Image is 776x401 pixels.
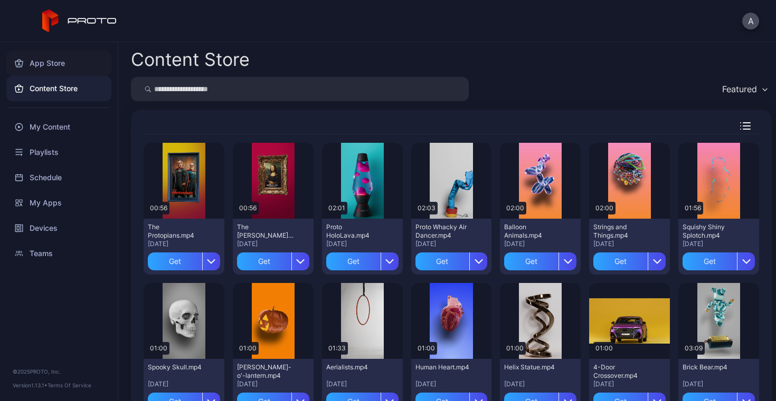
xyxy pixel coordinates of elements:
[593,223,651,240] div: Strings and Things.mp4
[683,252,737,270] div: Get
[148,223,206,240] div: The Protopians.mp4
[683,252,755,270] button: Get
[6,76,111,101] a: Content Store
[237,252,291,270] div: Get
[148,363,206,371] div: Spooky Skull.mp4
[148,252,220,270] button: Get
[593,363,651,380] div: 4-Door Crossover.mp4
[683,363,741,371] div: Brick Bear.mp4
[237,363,295,380] div: Jack-o'-lantern.mp4
[148,252,202,270] div: Get
[237,380,309,388] div: [DATE]
[683,380,755,388] div: [DATE]
[593,252,648,270] div: Get
[326,223,384,240] div: Proto HoloLava.mp4
[717,77,772,101] button: Featured
[6,216,111,241] a: Devices
[48,382,91,388] a: Terms Of Service
[326,252,381,270] div: Get
[683,240,755,248] div: [DATE]
[504,252,559,270] div: Get
[504,252,576,270] button: Get
[6,51,111,76] a: App Store
[6,114,111,140] a: My Content
[237,252,309,270] button: Get
[415,223,474,240] div: Proto Whacky Air Dancer.mp4
[415,380,488,388] div: [DATE]
[415,240,488,248] div: [DATE]
[593,240,666,248] div: [DATE]
[13,367,105,376] div: © 2025 PROTO, Inc.
[415,252,488,270] button: Get
[237,223,295,240] div: The Mona Lisa.mp4
[237,240,309,248] div: [DATE]
[13,382,48,388] span: Version 1.13.1 •
[504,380,576,388] div: [DATE]
[504,363,562,371] div: Helix Statue.mp4
[504,223,562,240] div: Balloon Animals.mp4
[683,223,741,240] div: Squishy Shiny Splotch.mp4
[415,363,474,371] div: Human Heart.mp4
[593,380,666,388] div: [DATE]
[148,240,220,248] div: [DATE]
[326,363,384,371] div: Aerialists.mp4
[326,380,399,388] div: [DATE]
[415,252,470,270] div: Get
[742,13,759,30] button: A
[722,84,757,94] div: Featured
[326,240,399,248] div: [DATE]
[131,51,250,69] div: Content Store
[593,252,666,270] button: Get
[6,165,111,190] a: Schedule
[148,380,220,388] div: [DATE]
[6,241,111,266] a: Teams
[6,140,111,165] a: Playlists
[6,190,111,216] a: My Apps
[504,240,576,248] div: [DATE]
[326,252,399,270] button: Get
